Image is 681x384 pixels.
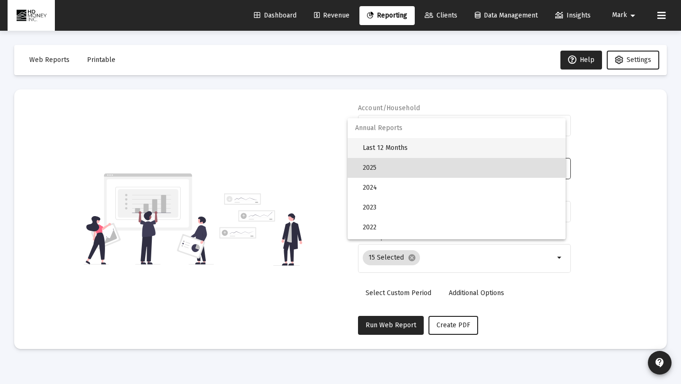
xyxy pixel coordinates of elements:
span: Last 12 Months [363,138,558,158]
span: 2025 [363,158,558,178]
span: 2023 [363,198,558,218]
span: 2021 [363,237,558,257]
span: 2022 [363,218,558,237]
span: Annual Reports [348,118,566,138]
span: 2024 [363,178,558,198]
